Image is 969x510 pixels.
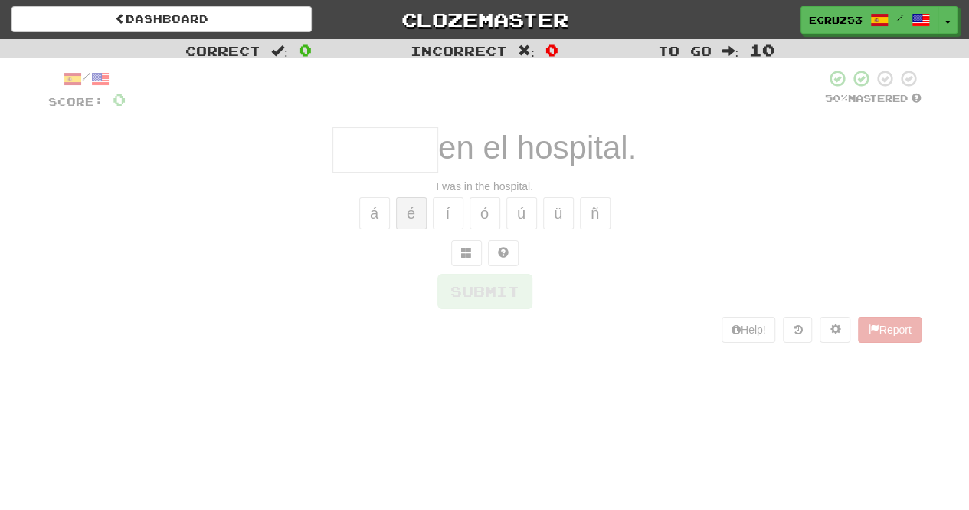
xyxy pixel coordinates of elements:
span: / [896,12,904,23]
button: Single letter hint - you only get 1 per sentence and score half the points! alt+h [488,240,519,266]
button: Report [858,317,921,343]
div: Mastered [825,92,922,106]
span: 10 [749,41,775,59]
button: ú [506,197,537,229]
a: Clozemaster [335,6,635,33]
span: Correct [185,43,260,58]
span: : [518,44,535,58]
div: I was in the hospital. [48,179,922,194]
a: Dashboard [11,6,312,32]
button: Round history (alt+y) [783,317,812,343]
button: ó [470,197,500,229]
button: é [396,197,427,229]
div: / [48,69,126,88]
span: 50 % [825,92,848,104]
button: Switch sentence to multiple choice alt+p [451,240,482,266]
button: Submit [437,274,532,309]
button: í [433,197,463,229]
span: : [722,44,738,58]
a: ECruz53 / [800,6,938,34]
button: ñ [580,197,611,229]
span: 0 [545,41,558,59]
span: : [271,44,288,58]
span: 0 [299,41,312,59]
button: ü [543,197,574,229]
button: Help! [722,317,776,343]
span: Score: [48,95,103,108]
span: To go [657,43,711,58]
span: Incorrect [411,43,507,58]
span: 0 [113,90,126,109]
span: en el hospital. [438,130,637,166]
span: ECruz53 [809,13,863,27]
button: á [359,197,390,229]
